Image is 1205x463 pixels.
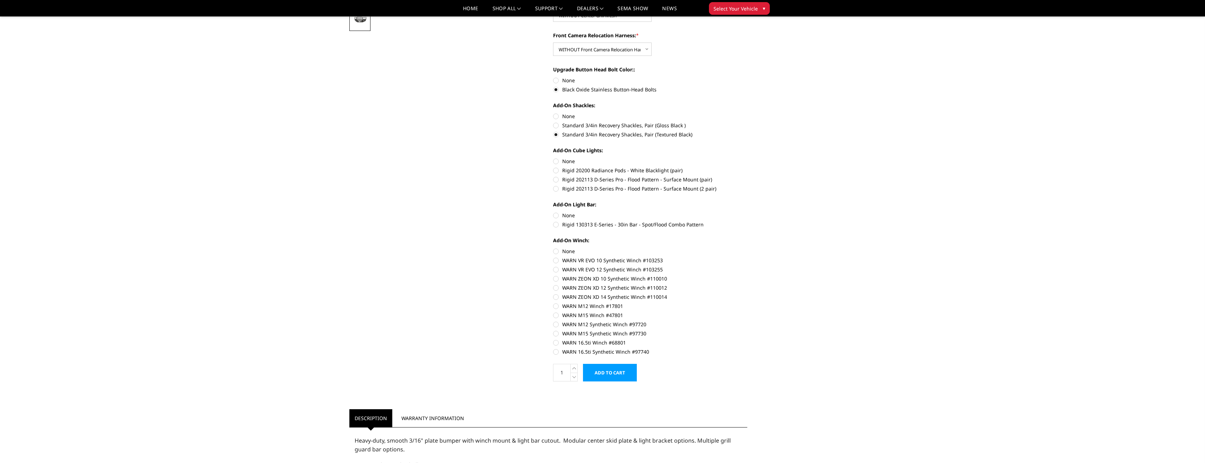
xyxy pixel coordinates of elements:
label: Rigid 130313 E-Series - 30in Bar - Spot/Flood Combo Pattern [553,221,747,228]
label: None [553,212,747,219]
span: Heavy-duty, smooth 3/16" plate bumper with winch mount & light bar cutout. Modular center skid pl... [355,437,731,453]
label: Add-On Winch: [553,237,747,244]
a: Home [463,6,478,16]
label: WARN M12 Synthetic Winch #97720 [553,321,747,328]
a: shop all [493,6,521,16]
label: WARN VR EVO 10 Synthetic Winch #103253 [553,257,747,264]
button: Select Your Vehicle [709,2,770,15]
label: Add-On Cube Lights: [553,147,747,154]
label: WARN M15 Synthetic Winch #97730 [553,330,747,337]
label: Standard 3/4in Recovery Shackles, Pair (Textured Black) [553,131,747,138]
label: Add-On Shackles: [553,102,747,109]
a: News [662,6,677,16]
label: Front Camera Relocation Harness: [553,32,747,39]
label: Standard 3/4in Recovery Shackles, Pair (Gloss Black ) [553,122,747,129]
label: Upgrade Button Head Bolt Color:: [553,66,747,73]
label: None [553,157,747,165]
a: Warranty Information [396,409,469,427]
input: Add to Cart [583,364,637,381]
label: Rigid 202113 D-Series Pro - Flood Pattern - Surface Mount (2 pair) [553,185,747,192]
a: Support [535,6,563,16]
a: Dealers [577,6,604,16]
label: WARN 16.5ti Synthetic Winch #97740 [553,348,747,355]
label: WARN M12 Winch #17801 [553,302,747,310]
img: 2019-2025 Ram 2500-3500 - A2 Series - Extreme Front Bumper (winch mount) [351,15,368,23]
label: Rigid 202113 D-Series Pro - Flood Pattern - Surface Mount (pair) [553,176,747,183]
span: ▾ [763,5,765,12]
label: Rigid 20200 Radiance Pods - White Blacklight (pair) [553,167,747,174]
label: WARN VR EVO 12 Synthetic Winch #103255 [553,266,747,273]
label: None [553,112,747,120]
label: Black Oxide Stainless Button-Head Bolts [553,86,747,93]
label: WARN M15 Winch #47801 [553,311,747,319]
label: WARN ZEON XD 12 Synthetic Winch #110012 [553,284,747,291]
label: None [553,77,747,84]
span: Select Your Vehicle [714,5,758,12]
label: WARN 16.5ti Winch #68801 [553,339,747,346]
label: Add-On Light Bar: [553,201,747,208]
a: Description [349,409,392,427]
label: WARN ZEON XD 10 Synthetic Winch #110010 [553,275,747,282]
a: SEMA Show [617,6,648,16]
label: WARN ZEON XD 14 Synthetic Winch #110014 [553,293,747,301]
label: None [553,247,747,255]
